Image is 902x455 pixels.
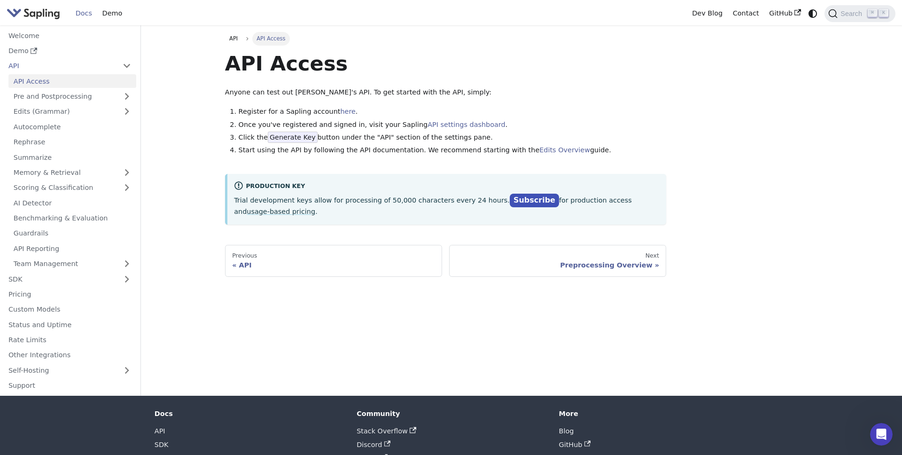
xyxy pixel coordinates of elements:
[268,132,318,143] span: Generate Key
[3,333,136,347] a: Rate Limits
[239,145,667,156] li: Start using the API by following the API documentation. We recommend starting with the guide.
[539,146,590,154] a: Edits Overview
[225,245,443,277] a: PreviousAPI
[8,105,136,118] a: Edits (Grammar)
[252,32,290,45] span: API Access
[3,29,136,42] a: Welcome
[155,427,165,435] a: API
[3,363,136,377] a: Self-Hosting
[3,348,136,362] a: Other Integrations
[3,44,136,58] a: Demo
[232,252,435,259] div: Previous
[3,303,136,316] a: Custom Models
[456,252,659,259] div: Next
[8,227,136,240] a: Guardrails
[868,9,877,17] kbd: ⌘
[155,409,343,418] div: Docs
[8,181,136,195] a: Scoring & Classification
[456,261,659,269] div: Preprocessing Overview
[7,7,63,20] a: Sapling.ai
[3,318,136,331] a: Status and Uptime
[687,6,727,21] a: Dev Blog
[559,409,748,418] div: More
[8,242,136,255] a: API Reporting
[247,208,315,215] a: usage-based pricing
[824,5,895,22] button: Search (Command+K)
[879,9,888,17] kbd: K
[510,194,559,207] a: Subscribe
[8,196,136,210] a: AI Detector
[225,32,242,45] a: API
[3,288,136,301] a: Pricing
[8,257,136,271] a: Team Management
[239,106,667,118] li: Register for a Sapling account .
[8,74,136,88] a: API Access
[559,441,591,448] a: GitHub
[8,166,136,180] a: Memory & Retrieval
[239,132,667,143] li: Click the button under the "API" section of the settings pane.
[225,245,667,277] nav: Docs pages
[728,6,764,21] a: Contact
[70,6,97,21] a: Docs
[225,51,667,76] h1: API Access
[97,6,127,21] a: Demo
[838,10,868,17] span: Search
[357,409,545,418] div: Community
[340,108,355,115] a: here
[3,379,136,392] a: Support
[449,245,667,277] a: NextPreprocessing Overview
[3,59,117,73] a: API
[234,194,660,218] p: Trial development keys allow for processing of 50,000 characters every 24 hours. for production a...
[357,427,416,435] a: Stack Overflow
[428,121,505,128] a: API settings dashboard
[7,7,60,20] img: Sapling.ai
[3,272,117,286] a: SDK
[8,90,136,103] a: Pre and Postprocessing
[806,7,820,20] button: Switch between dark and light mode (currently system mode)
[870,423,893,446] iframe: Intercom live chat
[229,35,238,42] span: API
[234,181,660,192] div: Production Key
[559,427,574,435] a: Blog
[225,87,667,98] p: Anyone can test out [PERSON_NAME]'s API. To get started with the API, simply:
[225,32,667,45] nav: Breadcrumbs
[117,59,136,73] button: Collapse sidebar category 'API'
[8,120,136,133] a: Autocomplete
[8,135,136,149] a: Rephrase
[239,119,667,131] li: Once you've registered and signed in, visit your Sapling .
[8,150,136,164] a: Summarize
[232,261,435,269] div: API
[155,441,169,448] a: SDK
[117,272,136,286] button: Expand sidebar category 'SDK'
[8,212,136,225] a: Benchmarking & Evaluation
[357,441,390,448] a: Discord
[764,6,806,21] a: GitHub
